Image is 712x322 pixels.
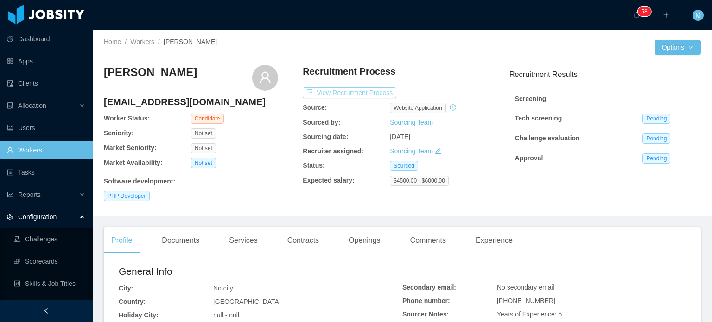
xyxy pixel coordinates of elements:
b: City: [119,284,133,292]
span: Pending [642,153,670,164]
span: PHP Developer [104,191,150,201]
b: Sourcing date: [303,133,348,140]
b: Expected salary: [303,177,354,184]
h4: Recruitment Process [303,65,395,78]
span: Years of Experience: 5 [497,310,562,318]
button: icon: exportView Recruitment Process [303,87,396,98]
h3: Recruitment Results [509,69,701,80]
b: Country: [119,298,146,305]
span: [GEOGRAPHIC_DATA] [213,298,281,305]
i: icon: bell [633,12,640,18]
span: null - null [213,311,239,319]
sup: 58 [637,7,651,16]
div: Contracts [280,227,326,253]
span: $4500.00 - $6000.00 [390,176,449,186]
b: Source: [303,104,327,111]
div: Experience [468,227,520,253]
span: Allocation [18,102,46,109]
a: icon: exportView Recruitment Process [303,89,396,96]
div: Profile [104,227,140,253]
span: [PERSON_NAME] [164,38,217,45]
span: / [158,38,160,45]
strong: Approval [515,154,543,162]
i: icon: user [259,71,272,84]
p: 5 [641,7,644,16]
h3: [PERSON_NAME] [104,65,197,80]
a: Sourcing Team [390,119,433,126]
span: Not set [191,128,216,139]
b: Phone number: [402,297,450,304]
b: Secondary email: [402,284,456,291]
a: icon: mail [14,297,85,315]
a: icon: auditClients [7,74,85,93]
b: Sourcer Notes: [402,310,449,318]
span: M [695,10,701,21]
h4: [EMAIL_ADDRESS][DOMAIN_NAME] [104,95,278,108]
span: No secondary email [497,284,554,291]
span: Not set [191,143,216,153]
span: / [125,38,127,45]
b: Holiday City: [119,311,159,319]
a: Sourcing Team [390,147,433,155]
a: icon: buildScorecards [14,252,85,271]
a: icon: userWorkers [7,141,85,159]
a: Workers [130,38,154,45]
strong: Tech screening [515,114,562,122]
a: icon: pie-chartDashboard [7,30,85,48]
span: website application [390,103,446,113]
a: icon: appstoreApps [7,52,85,70]
div: Comments [403,227,453,253]
a: icon: robotUsers [7,119,85,137]
i: icon: plus [663,12,669,18]
span: Candidate [191,114,224,124]
span: [PHONE_NUMBER] [497,297,555,304]
i: icon: edit [435,148,441,154]
i: icon: line-chart [7,191,13,198]
b: Recruiter assigned: [303,147,363,155]
span: Not set [191,158,216,168]
div: Openings [341,227,388,253]
span: Reports [18,191,41,198]
b: Seniority: [104,129,134,137]
b: Worker Status: [104,114,150,122]
b: Market Seniority: [104,144,157,152]
i: icon: history [450,104,456,111]
i: icon: solution [7,102,13,109]
strong: Challenge evaluation [515,134,580,142]
div: Services [222,227,265,253]
strong: Screening [515,95,547,102]
span: [DATE] [390,133,410,140]
a: Home [104,38,121,45]
h2: General Info [119,264,402,279]
span: Sourced [390,161,418,171]
span: Pending [642,133,670,144]
a: icon: experimentChallenges [14,230,85,248]
span: Configuration [18,213,57,221]
span: Pending [642,114,670,124]
b: Market Availability: [104,159,163,166]
b: Status: [303,162,324,169]
button: Optionsicon: down [655,40,701,55]
a: icon: controlSkills & Job Titles [14,274,85,293]
span: No city [213,284,233,292]
b: Software development : [104,177,175,185]
i: icon: setting [7,214,13,220]
b: Sourced by: [303,119,340,126]
div: Documents [154,227,207,253]
a: icon: profileTasks [7,163,85,182]
p: 8 [644,7,648,16]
